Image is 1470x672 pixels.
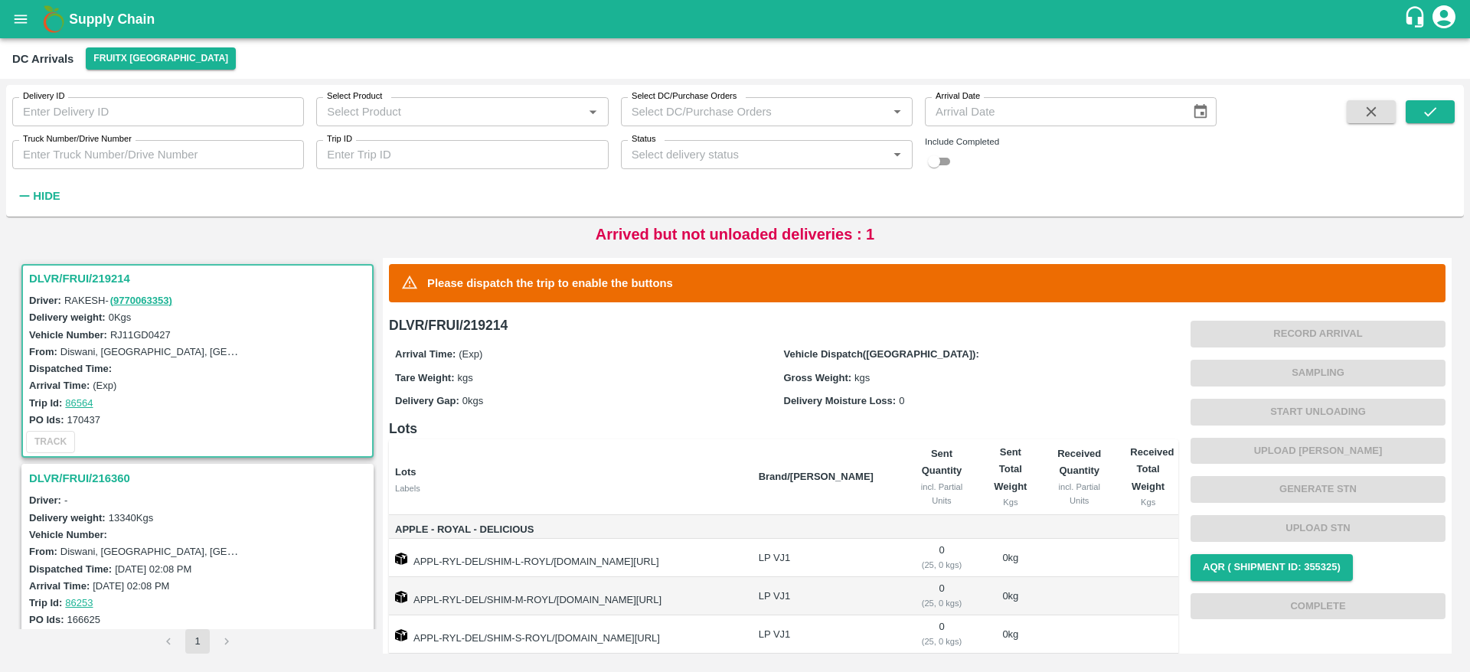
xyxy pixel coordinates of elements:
label: Delivery Gap: [395,395,459,406]
label: Arrival Time: [29,580,90,592]
button: AQR ( Shipment Id: 355325) [1191,554,1353,581]
p: Please dispatch the trip to enable the buttons [427,275,673,292]
div: Kgs [1130,495,1166,509]
td: APPL-RYL-DEL/SHIM-L-ROYL/[DOMAIN_NAME][URL] [389,539,746,577]
label: 13340 Kgs [109,512,154,524]
h3: DLVR/FRUI/216360 [29,468,371,488]
span: (Exp) [459,348,482,360]
label: Diswani, [GEOGRAPHIC_DATA], [GEOGRAPHIC_DATA] , [GEOGRAPHIC_DATA] [60,545,426,557]
td: 0 kg [981,539,1041,577]
button: Choose date [1186,97,1215,126]
b: Brand/[PERSON_NAME] [759,471,874,482]
label: PO Ids: [29,614,64,625]
div: Labels [395,481,746,495]
button: Select DC [86,47,236,70]
b: Sent Quantity [922,448,962,476]
label: Trip ID [327,133,352,145]
label: Delivery Moisture Loss: [784,395,897,406]
td: 0 kg [981,577,1041,615]
div: Kgs [993,495,1029,509]
label: From: [29,546,57,557]
span: RAKESH - [64,295,174,306]
b: Sent Total Weight [994,446,1027,492]
b: Received Quantity [1057,448,1101,476]
span: kgs [458,372,473,383]
label: Gross Weight: [784,372,852,383]
button: open drawer [3,2,38,37]
label: Select DC/Purchase Orders [632,90,737,103]
div: DC Arrivals [12,49,73,69]
span: 0 [899,395,904,406]
button: Open [887,145,907,165]
img: box [395,591,407,603]
input: Enter Delivery ID [12,97,304,126]
label: [DATE] 02:08 PM [115,563,191,575]
div: customer-support [1403,5,1430,33]
label: Trip Id: [29,397,62,409]
label: Vehicle Dispatch([GEOGRAPHIC_DATA]): [784,348,979,360]
td: 0 [903,577,980,615]
div: ( 25, 0 kgs) [915,596,968,610]
label: (Exp) [93,380,116,391]
img: logo [38,4,69,34]
td: APPL-RYL-DEL/SHIM-S-ROYL/[DOMAIN_NAME][URL] [389,615,746,654]
label: Delivery weight: [29,312,106,323]
label: Delivery weight: [29,512,106,524]
b: Lots [395,466,416,478]
a: Supply Chain [69,8,1403,30]
h3: DLVR/FRUI/219214 [29,269,371,289]
a: (9770063353) [110,295,172,306]
td: LP VJ1 [746,577,903,615]
h6: Lots [389,418,1178,439]
label: 170437 [67,414,100,426]
input: Select delivery status [626,145,883,165]
label: Driver: [29,494,61,506]
label: Arrival Date [936,90,980,103]
strong: Hide [33,190,60,202]
input: Select DC/Purchase Orders [626,102,863,122]
img: box [395,553,407,565]
input: Select Product [321,102,578,122]
label: Select Product [327,90,382,103]
label: Diswani, [GEOGRAPHIC_DATA], [GEOGRAPHIC_DATA] , [GEOGRAPHIC_DATA] [60,345,426,357]
label: Arrival Time: [395,348,456,360]
label: 166625 [67,614,100,625]
div: Include Completed [925,135,1217,148]
button: Hide [12,183,64,209]
label: From: [29,346,57,357]
input: Enter Trip ID [316,140,608,169]
label: Truck Number/Drive Number [23,133,132,145]
label: Driver: [29,295,61,306]
nav: pagination navigation [154,629,241,654]
label: Delivery ID [23,90,64,103]
a: 86564 [65,397,93,409]
td: 0 [903,539,980,577]
div: account of current user [1430,3,1458,35]
img: box [395,629,407,641]
label: Vehicle Number: [29,329,107,341]
span: 0 kgs [462,395,483,406]
div: ( 25, 0 kgs) [915,558,968,572]
input: Arrival Date [925,97,1180,126]
label: Status [632,133,656,145]
td: LP VJ1 [746,615,903,654]
label: Vehicle Number: [29,529,107,540]
span: kgs [854,372,870,383]
input: Enter Truck Number/Drive Number [12,140,304,169]
label: Tare Weight: [395,372,455,383]
label: PO Ids: [29,414,64,426]
div: incl. Partial Units [1053,480,1106,508]
td: 0 [903,615,980,654]
h6: DLVR/FRUI/219214 [389,315,1178,336]
span: Apple - Royal - Delicious [395,521,746,539]
a: 86253 [65,597,93,608]
td: 0 kg [981,615,1041,654]
span: - [64,494,67,506]
label: Arrival Time: [29,380,90,391]
div: ( 25, 0 kgs) [915,634,968,648]
label: Trip Id: [29,597,62,608]
button: Open [583,102,603,122]
label: 0 Kgs [109,312,132,323]
td: APPL-RYL-DEL/SHIM-M-ROYL/[DOMAIN_NAME][URL] [389,577,746,615]
td: LP VJ1 [746,539,903,577]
